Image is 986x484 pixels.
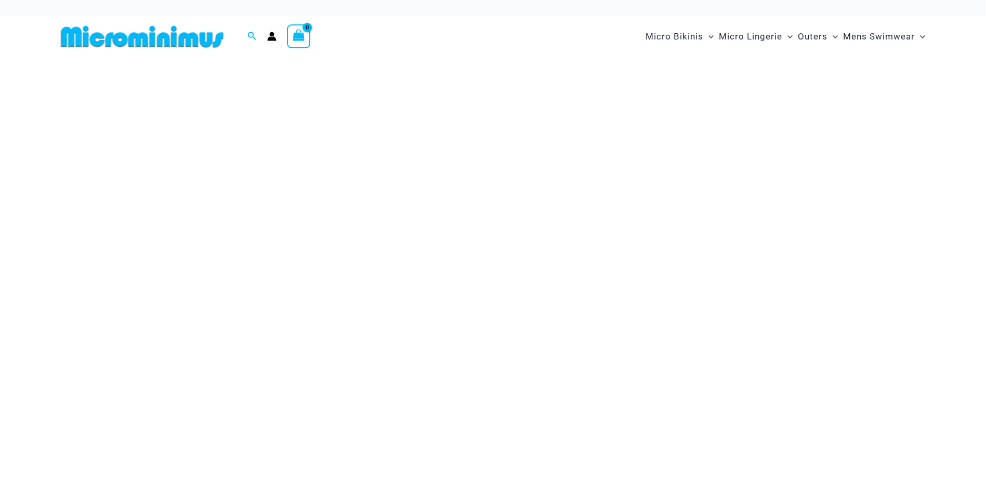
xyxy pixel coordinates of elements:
span: Mens Swimwear [843,23,915,50]
span: Outers [798,23,827,50]
span: Menu Toggle [782,23,793,50]
span: Menu Toggle [915,23,925,50]
span: Menu Toggle [703,23,714,50]
span: Micro Lingerie [719,23,782,50]
a: Search icon link [247,30,257,43]
nav: Site Navigation [641,19,930,54]
a: Account icon link [267,32,277,41]
a: Mens SwimwearMenu ToggleMenu Toggle [840,21,928,52]
a: View Shopping Cart, empty [287,24,311,48]
a: Micro LingerieMenu ToggleMenu Toggle [716,21,795,52]
img: MM SHOP LOGO FLAT [57,25,228,48]
span: Micro Bikinis [646,23,703,50]
a: OutersMenu ToggleMenu Toggle [795,21,840,52]
a: Micro BikinisMenu ToggleMenu Toggle [643,21,716,52]
span: Menu Toggle [827,23,838,50]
